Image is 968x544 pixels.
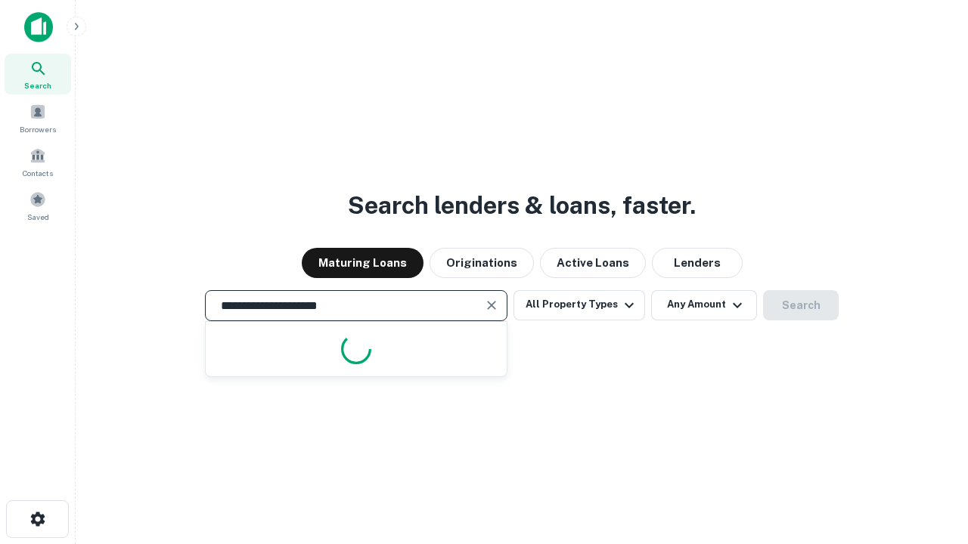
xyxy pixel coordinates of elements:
[430,248,534,278] button: Originations
[5,54,71,94] a: Search
[5,185,71,226] a: Saved
[892,423,968,496] iframe: Chat Widget
[540,248,646,278] button: Active Loans
[651,290,757,320] button: Any Amount
[24,79,51,91] span: Search
[348,187,696,224] h3: Search lenders & loans, faster.
[23,167,53,179] span: Contacts
[5,97,71,138] a: Borrowers
[302,248,423,278] button: Maturing Loans
[652,248,743,278] button: Lenders
[24,12,53,42] img: capitalize-icon.png
[5,141,71,182] a: Contacts
[20,123,56,135] span: Borrowers
[481,295,502,316] button: Clear
[27,211,49,223] span: Saved
[513,290,645,320] button: All Property Types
